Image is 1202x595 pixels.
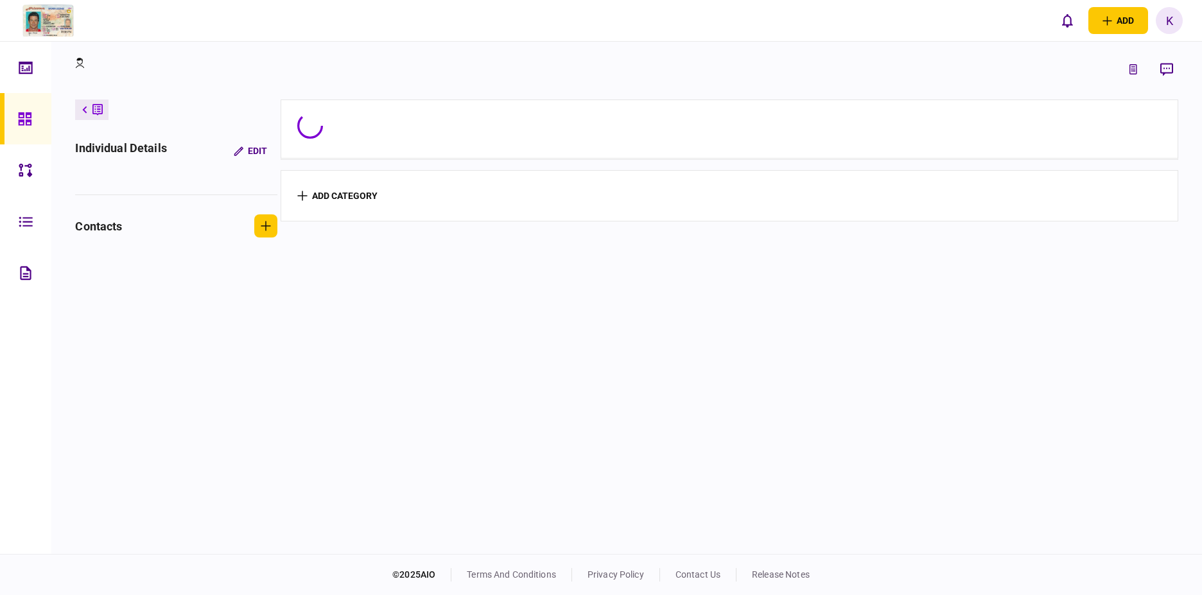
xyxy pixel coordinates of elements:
a: release notes [752,569,810,580]
button: open adding identity options [1088,7,1148,34]
button: Edit [223,139,277,162]
div: © 2025 AIO [392,568,451,582]
button: K [1156,7,1183,34]
a: contact us [675,569,720,580]
a: privacy policy [588,569,644,580]
img: client company logo [19,4,76,37]
div: contacts [75,218,122,235]
div: individual details [75,139,166,162]
button: add category [297,191,378,201]
button: link to underwriting page [1122,58,1145,81]
a: terms and conditions [467,569,556,580]
button: open notifications list [1054,7,1081,34]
